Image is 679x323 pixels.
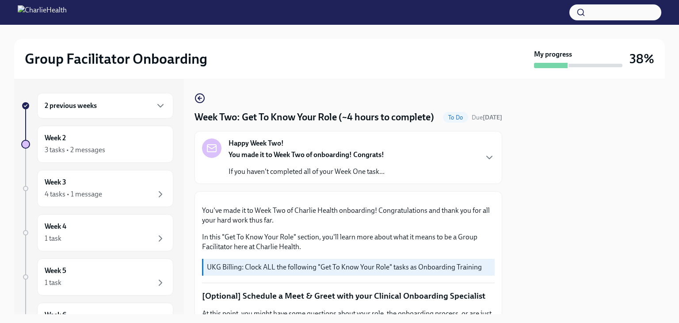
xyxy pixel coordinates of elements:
h4: Week Two: Get To Know Your Role (~4 hours to complete) [195,111,434,124]
a: Week 23 tasks • 2 messages [21,126,173,163]
h3: 38% [629,51,654,67]
h6: Week 2 [45,133,66,143]
img: CharlieHealth [18,5,67,19]
div: 1 task [45,278,61,288]
p: In this "Get To Know Your Role" section, you'll learn more about what it means to be a Group Faci... [202,232,495,252]
a: Week 34 tasks • 1 message [21,170,173,207]
h6: Week 6 [45,310,66,320]
p: UKG Billing: Clock ALL the following "Get To Know Your Role" tasks as Onboarding Training [207,262,491,272]
h6: Week 4 [45,222,66,231]
h6: Week 3 [45,177,66,187]
strong: My progress [534,50,572,59]
a: Week 41 task [21,214,173,251]
p: You've made it to Week Two of Charlie Health onboarding! Congratulations and thank you for all yo... [202,206,495,225]
span: Due [472,114,502,121]
div: 1 task [45,234,61,243]
h6: Week 5 [45,266,66,276]
a: Week 51 task [21,258,173,296]
span: To Do [443,114,468,121]
span: September 1st, 2025 09:00 [472,113,502,122]
div: 3 tasks • 2 messages [45,145,105,155]
strong: [DATE] [483,114,502,121]
div: 4 tasks • 1 message [45,189,102,199]
div: 2 previous weeks [37,93,173,119]
p: If you haven't completed all of your Week One task... [229,167,385,177]
strong: Happy Week Two! [229,138,284,148]
strong: You made it to Week Two of onboarding! Congrats! [229,150,384,159]
p: [Optional] Schedule a Meet & Greet with your Clinical Onboarding Specialist [202,290,495,302]
h6: 2 previous weeks [45,101,97,111]
h2: Group Facilitator Onboarding [25,50,207,68]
